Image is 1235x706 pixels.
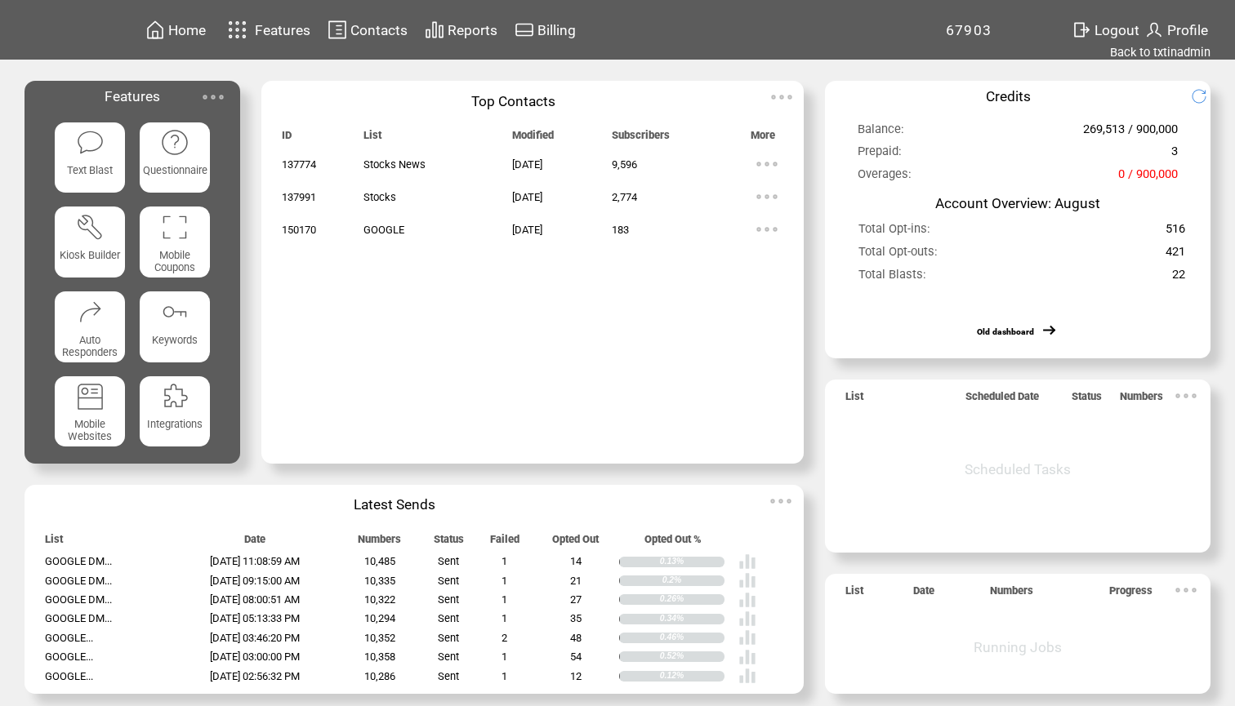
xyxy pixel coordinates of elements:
span: Sent [438,575,459,587]
div: 0.34% [660,614,725,624]
span: Sent [438,593,459,606]
a: Integrations [140,376,211,447]
span: Kiosk Builder [60,249,120,261]
a: Kiosk Builder [55,206,126,278]
img: coupons.svg [160,213,189,242]
span: Date [913,584,934,604]
span: Overages: [858,167,912,189]
span: Modified [512,129,554,149]
span: [DATE] 09:15:00 AM [210,575,300,587]
span: Scheduled Tasks [965,461,1071,477]
span: 10,294 [364,612,395,624]
span: 1 [502,593,507,606]
span: 137774 [282,158,316,171]
img: auto-responders.svg [76,297,105,326]
span: Text Blast [67,164,113,176]
img: home.svg [145,20,165,40]
span: 1 [502,650,507,663]
span: 1 [502,612,507,624]
span: Auto Responders [62,334,118,358]
span: Questionnaire [143,164,207,176]
a: Contacts [325,17,410,42]
span: Status [434,533,464,553]
img: poll%20-%20white.svg [738,667,756,685]
span: 27 [570,593,582,606]
span: 14 [570,555,582,567]
img: text-blast.svg [76,128,105,157]
span: Total Opt-outs: [858,244,938,266]
span: Total Blasts: [858,267,926,289]
img: poll%20-%20white.svg [738,571,756,589]
img: profile.svg [1144,20,1164,40]
img: ellypsis.svg [751,180,783,213]
div: 0.46% [660,633,725,643]
span: [DATE] 03:46:20 PM [210,632,300,644]
a: Old dashboard [977,326,1034,337]
span: 10,485 [364,555,395,567]
span: [DATE] [512,191,542,203]
span: List [363,129,381,149]
img: poll%20-%20white.svg [738,648,756,666]
img: ellypsis.svg [1170,574,1202,606]
span: GOOGLE... [45,650,93,663]
span: GOOGLE [363,224,404,236]
span: [DATE] 05:13:33 PM [210,612,300,624]
a: Back to txtinadmin [1110,45,1210,60]
span: Features [105,88,160,104]
span: 48 [570,632,582,644]
img: tool%201.svg [76,213,105,242]
span: Running Jobs [974,639,1062,655]
div: 0.26% [660,594,725,605]
a: Logout [1069,17,1142,42]
span: Subscribers [612,129,670,149]
img: poll%20-%20white.svg [738,610,756,628]
span: Numbers [1120,390,1163,410]
span: 10,352 [364,632,395,644]
span: Numbers [990,584,1033,604]
a: Mobile Websites [55,376,126,447]
span: 1 [502,575,507,587]
span: Scheduled Date [965,390,1039,410]
span: Stocks News [363,158,426,171]
img: keywords.svg [160,297,189,326]
span: Opted Out % [644,533,702,553]
img: questionnaire.svg [160,128,189,157]
a: Home [143,17,208,42]
span: 421 [1166,244,1185,266]
span: Integrations [147,418,203,430]
span: [DATE] 11:08:59 AM [210,555,300,567]
span: Total Opt-ins: [858,221,930,243]
span: List [845,584,863,604]
span: ID [282,129,292,149]
a: Questionnaire [140,122,211,193]
img: ellypsis.svg [197,81,230,113]
img: refresh.png [1191,88,1219,104]
img: ellypsis.svg [765,485,797,517]
span: GOOGLE DM... [45,593,112,606]
span: Logout [1095,22,1139,38]
span: Failed [490,533,519,553]
span: 9,596 [612,158,637,171]
span: GOOGLE DM... [45,555,112,567]
span: [DATE] 02:56:32 PM [210,670,300,682]
span: Prepaid: [858,144,902,166]
a: Features [221,14,313,46]
a: Text Blast [55,122,126,193]
span: 269,513 / 900,000 [1083,122,1178,144]
a: Reports [422,17,500,42]
span: 35 [570,612,582,624]
img: contacts.svg [328,20,347,40]
span: Stocks [363,191,396,203]
span: GOOGLE DM... [45,575,112,587]
span: Home [168,22,206,38]
span: Sent [438,632,459,644]
span: Latest Sends [354,496,435,513]
span: Profile [1167,22,1208,38]
a: Profile [1142,17,1210,42]
span: Contacts [350,22,408,38]
a: Billing [512,17,578,42]
span: Opted Out [552,533,599,553]
a: Keywords [140,291,211,362]
span: Keywords [152,334,198,346]
span: Sent [438,670,459,682]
